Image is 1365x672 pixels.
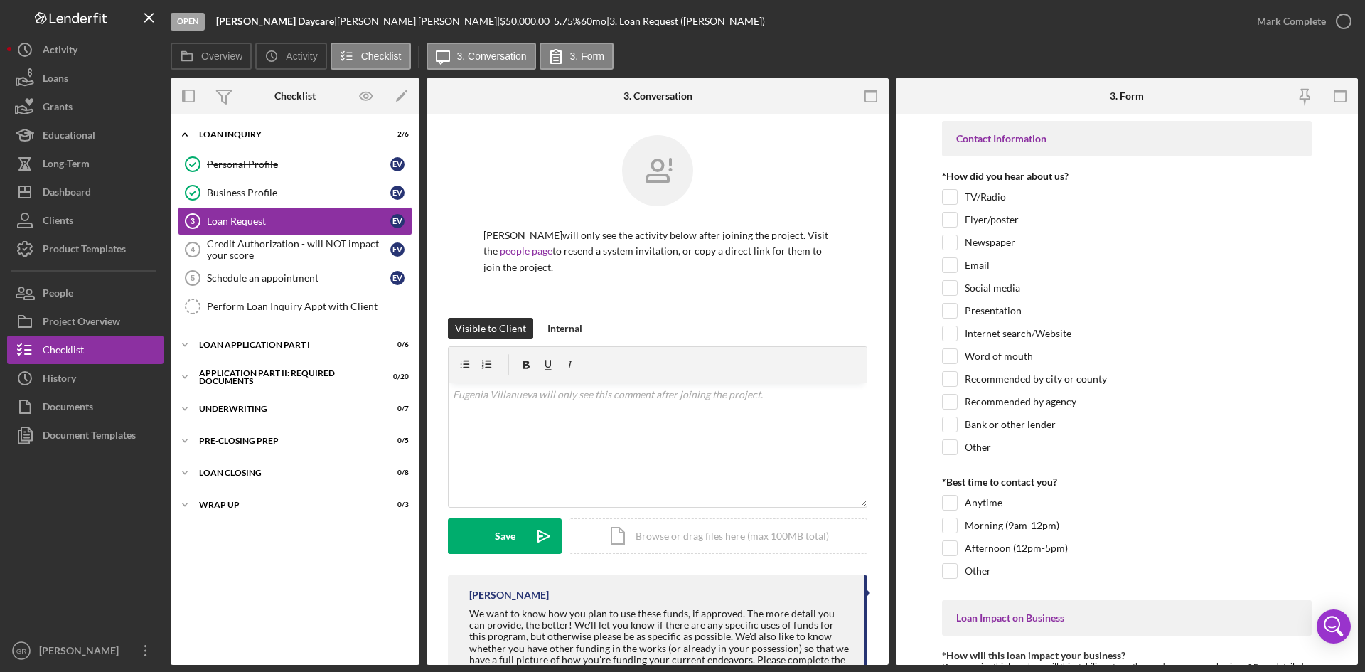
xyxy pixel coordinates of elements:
div: $50,000.00 [500,16,554,27]
label: TV/Radio [965,190,1006,204]
a: Documents [7,393,164,421]
p: [PERSON_NAME] will only see the activity below after joining the project. Visit the to resend a s... [483,228,832,275]
div: Internal [547,318,582,339]
div: Open Intercom Messenger [1317,609,1351,644]
div: Schedule an appointment [207,272,390,284]
button: History [7,364,164,393]
div: Loans [43,64,68,96]
div: *Best time to contact you? [942,476,1312,488]
div: History [43,364,76,396]
a: 4Credit Authorization - will NOT impact your scoreEV [178,235,412,264]
div: Pre-Closing Prep [199,437,373,445]
button: Dashboard [7,178,164,206]
div: Loan Inquiry [199,130,373,139]
div: 0 / 3 [383,501,409,509]
button: Save [448,518,562,554]
div: Underwriting [199,405,373,413]
button: Educational [7,121,164,149]
button: Internal [540,318,589,339]
div: Loan Application Part I [199,341,373,349]
label: Email [965,258,990,272]
div: Long-Term [43,149,90,181]
button: Visible to Client [448,318,533,339]
label: Overview [201,50,242,62]
div: | [216,16,337,27]
div: E V [390,271,405,285]
b: [PERSON_NAME] Daycare [216,15,334,27]
div: People [43,279,73,311]
label: Other [965,440,991,454]
div: Activity [43,36,77,68]
div: Credit Authorization - will NOT impact your score [207,238,390,261]
button: Overview [171,43,252,70]
label: Social media [965,281,1020,295]
button: Activity [255,43,326,70]
div: 0 / 7 [383,405,409,413]
label: Newspaper [965,235,1015,250]
div: Checklist [43,336,84,368]
button: Checklist [331,43,411,70]
label: Bank or other lender [965,417,1056,432]
div: Loan Impact on Business [956,612,1297,624]
button: Grants [7,92,164,121]
label: 3. Conversation [457,50,527,62]
div: Educational [43,121,95,153]
label: 3. Form [570,50,604,62]
div: Loan Closing [199,469,373,477]
div: Mark Complete [1257,7,1326,36]
div: [PERSON_NAME] [36,636,128,668]
button: Document Templates [7,421,164,449]
div: 0 / 8 [383,469,409,477]
label: Flyer/poster [965,213,1019,227]
div: [PERSON_NAME] [469,590,549,601]
text: GR [16,647,26,655]
div: 0 / 5 [383,437,409,445]
div: E V [390,157,405,171]
div: Checklist [274,90,316,102]
div: Open [171,13,205,31]
div: Project Overview [43,307,120,339]
div: Personal Profile [207,159,390,170]
div: 0 / 20 [383,373,409,381]
a: Personal ProfileEV [178,150,412,178]
tspan: 4 [191,245,196,254]
button: Long-Term [7,149,164,178]
div: Wrap Up [199,501,373,509]
label: Word of mouth [965,349,1033,363]
a: People [7,279,164,307]
button: Project Overview [7,307,164,336]
div: E V [390,186,405,200]
div: Perform Loan Inquiry Appt with Client [207,301,412,312]
div: 60 mo [581,16,606,27]
a: people page [500,245,552,257]
tspan: 3 [191,217,195,225]
label: *How will this loan impact your business? [942,649,1125,661]
a: 3Loan RequestEV [178,207,412,235]
div: Grants [43,92,73,124]
button: Clients [7,206,164,235]
a: Perform Loan Inquiry Appt with Client [178,292,412,321]
div: [PERSON_NAME] [PERSON_NAME] | [337,16,500,27]
div: 3. Conversation [623,90,692,102]
label: Checklist [361,50,402,62]
button: 3. Form [540,43,614,70]
label: Morning (9am-12pm) [965,518,1059,533]
div: 3. Form [1110,90,1144,102]
button: Product Templates [7,235,164,263]
button: Loans [7,64,164,92]
label: Activity [286,50,317,62]
div: Contact Information [956,133,1297,144]
div: E V [390,242,405,257]
div: 2 / 6 [383,130,409,139]
label: Other [965,564,991,578]
div: 5.75 % [554,16,581,27]
button: Mark Complete [1243,7,1358,36]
